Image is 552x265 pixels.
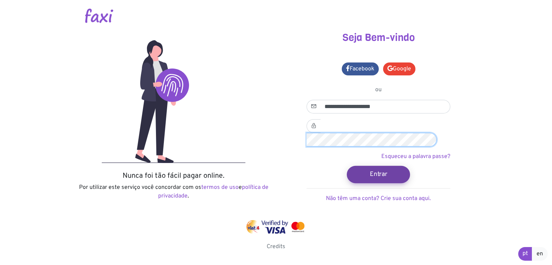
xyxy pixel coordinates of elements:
[281,32,475,44] h3: Seja Bem-vindo
[267,243,285,250] a: Credits
[383,62,415,75] a: Google
[77,183,271,200] p: Por utilizar este serviço você concordar com os e .
[381,153,450,160] a: Esqueceu a palavra passe?
[347,166,410,183] button: Entrar
[326,195,431,202] a: Não têm uma conta? Crie sua conta aqui.
[201,184,239,191] a: termos de uso
[77,172,271,180] h5: Nunca foi tão fácil pagar online.
[307,85,450,94] p: ou
[518,247,532,261] a: pt
[246,220,260,234] img: vinti4
[261,220,288,234] img: visa
[342,62,379,75] a: Facebook
[532,247,548,261] a: en
[290,220,306,234] img: mastercard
